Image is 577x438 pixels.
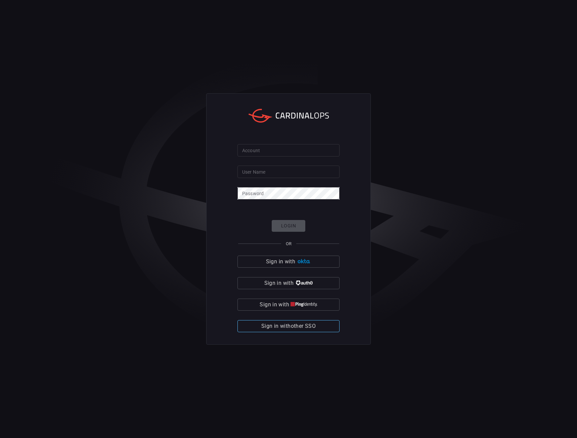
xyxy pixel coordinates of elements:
input: Type your user name [237,166,340,178]
span: Sign in with [260,300,289,309]
button: Sign in with [237,277,340,289]
span: Sign in with [266,257,295,266]
img: vP8Hhh4KuCH8AavWKdZY7RZgAAAAASUVORK5CYII= [295,280,313,286]
img: quu4iresuhQAAAABJRU5ErkJggg== [291,302,317,307]
img: Ad5vKXme8s1CQAAAABJRU5ErkJggg== [297,259,311,264]
button: Sign in withother SSO [237,320,340,332]
button: Sign in with [237,299,340,311]
input: Type your account [237,144,340,157]
span: Sign in with other SSO [261,321,316,331]
button: Sign in with [237,256,340,268]
span: Sign in with [264,278,294,288]
span: OR [286,241,292,246]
